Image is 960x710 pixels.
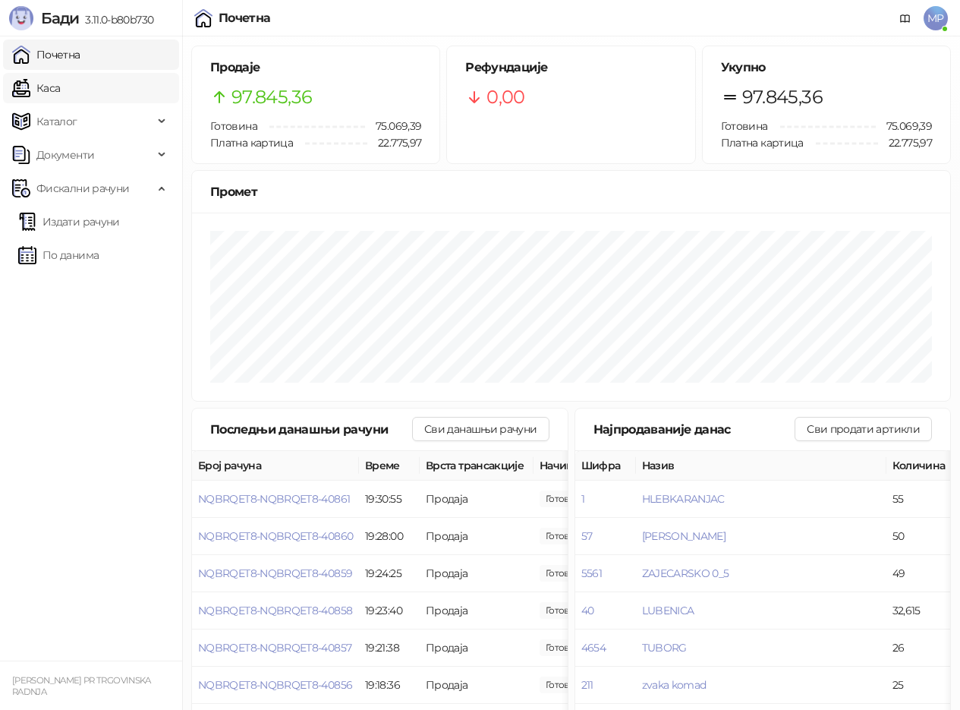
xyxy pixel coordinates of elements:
[198,492,350,506] button: NQBRQET8-NQBRQET8-40861
[540,565,591,582] span: 538,00
[540,677,591,693] span: 265,00
[642,678,707,692] button: zvaka komad
[886,481,955,518] td: 55
[581,604,594,617] button: 40
[721,58,932,77] h5: Укупно
[365,118,421,134] span: 75.069,39
[198,641,351,655] button: NQBRQET8-NQBRQET8-40857
[420,592,534,630] td: Продаја
[886,555,955,592] td: 49
[359,555,420,592] td: 19:24:25
[359,630,420,667] td: 19:21:38
[420,451,534,481] th: Врста трансакције
[581,678,593,692] button: 211
[636,451,886,481] th: Назив
[465,58,676,77] h5: Рефундације
[420,518,534,555] td: Продаја
[367,134,421,151] span: 22.775,97
[12,675,151,697] small: [PERSON_NAME] PR TRGOVINSKA RADNJA
[642,492,725,506] button: HLEBKARANJAC
[581,492,584,506] button: 1
[642,641,687,655] button: TUBORG
[642,566,729,580] button: ZAJECARSKO 0_5
[359,667,420,704] td: 19:18:36
[886,592,955,630] td: 32,615
[198,529,353,543] button: NQBRQET8-NQBRQET8-40860
[886,451,955,481] th: Количина
[540,602,591,619] span: 420,00
[192,451,359,481] th: Број рачуна
[210,420,412,439] div: Последњи данашњи рачуни
[198,566,352,580] button: NQBRQET8-NQBRQET8-40859
[210,182,932,201] div: Промет
[642,604,694,617] button: LUBENICA
[581,641,606,655] button: 4654
[36,140,94,170] span: Документи
[359,451,420,481] th: Време
[420,481,534,518] td: Продаја
[9,6,33,30] img: Logo
[593,420,795,439] div: Најпродаваније данас
[924,6,948,30] span: MP
[886,667,955,704] td: 25
[876,118,932,134] span: 75.069,39
[540,491,591,507] span: 140,00
[795,417,932,441] button: Сви продати артикли
[219,12,271,24] div: Почетна
[721,119,768,133] span: Готовина
[420,667,534,704] td: Продаја
[486,83,524,112] span: 0,00
[18,207,120,237] a: Издати рачуни
[642,529,726,543] button: [PERSON_NAME]
[886,630,955,667] td: 26
[359,518,420,555] td: 19:28:00
[886,518,955,555] td: 50
[420,630,534,667] td: Продаја
[742,83,823,112] span: 97.845,36
[12,39,80,70] a: Почетна
[198,604,352,617] button: NQBRQET8-NQBRQET8-40858
[12,73,60,103] a: Каса
[721,136,804,150] span: Платна картица
[893,6,918,30] a: Документација
[540,528,591,544] span: 80,00
[412,417,549,441] button: Сви данашњи рачуни
[359,481,420,518] td: 19:30:55
[210,119,257,133] span: Готовина
[198,678,352,692] button: NQBRQET8-NQBRQET8-40856
[540,639,591,656] span: 800,00
[18,240,99,270] a: По данима
[231,83,312,112] span: 97.845,36
[359,592,420,630] td: 19:23:40
[581,529,593,543] button: 57
[36,106,77,137] span: Каталог
[581,566,602,580] button: 5561
[210,58,421,77] h5: Продаје
[41,9,79,27] span: Бади
[36,173,129,204] span: Фискални рачуни
[420,555,534,592] td: Продаја
[878,134,932,151] span: 22.775,97
[79,13,153,27] span: 3.11.0-b80b730
[575,451,636,481] th: Шифра
[210,136,293,150] span: Платна картица
[534,451,685,481] th: Начини плаћања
